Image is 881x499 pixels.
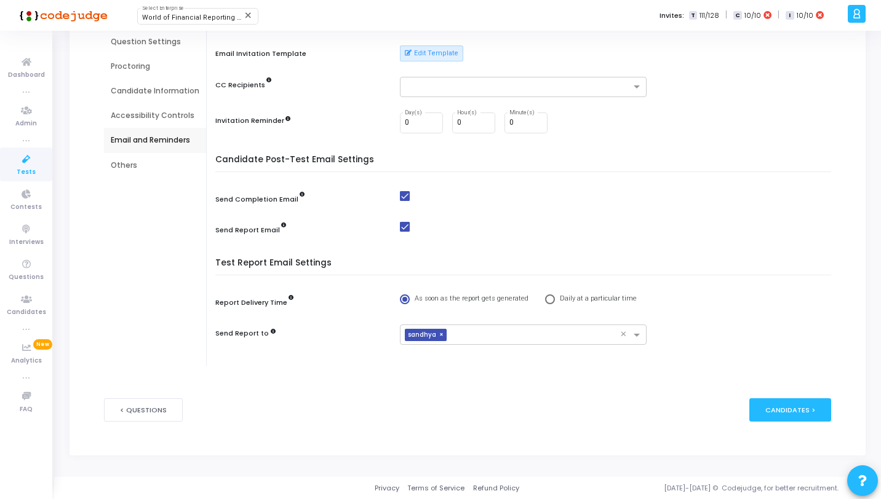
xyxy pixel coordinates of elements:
img: logo [15,3,108,28]
span: T [689,11,697,20]
span: Questions [9,272,44,283]
label: Email Invitation Template [215,49,306,59]
span: × [439,329,447,342]
label: Send Completion Email [215,194,305,205]
span: Candidates [7,307,46,318]
span: Analytics [11,356,42,366]
span: Clear all [620,329,631,341]
span: Contests [10,202,42,213]
a: Terms of Service [407,483,464,493]
div: Email and Reminders [111,135,199,146]
span: 10/10 [744,10,761,21]
button: < Questions [104,398,183,421]
span: 111/128 [700,10,719,21]
label: Invitation Reminder [215,116,290,126]
span: Dashboard [8,70,45,81]
span: I [786,11,794,20]
span: New [33,339,52,350]
div: [DATE]-[DATE] © Codejudge, for better recruitment. [519,483,866,493]
span: Daily at a particular time [555,294,637,304]
div: Accessibility Controls [111,110,199,121]
div: Question Settings [111,36,199,47]
span: C [733,11,741,20]
h5: Test Report Email Settings [215,258,837,275]
label: Send Report to [215,328,276,339]
label: Send Report Email [215,225,286,235]
a: Privacy [375,483,399,493]
a: Refund Policy [473,483,519,493]
h5: Candidate Post-Test Email Settings [215,155,837,172]
span: Admin [15,119,37,129]
span: As soon as the report gets generated [410,294,528,304]
span: FAQ [20,404,33,415]
span: Interviews [9,237,44,248]
span: Tests [17,167,36,178]
label: Invites: [660,10,684,21]
span: 10/10 [797,10,813,21]
div: Others [111,160,199,171]
div: Candidate Information [111,85,199,96]
span: sandhya [405,329,439,342]
span: | [778,9,779,22]
mat-icon: Clear [244,10,253,20]
div: Proctoring [111,61,199,72]
span: World of Financial Reporting (1163) [142,14,257,22]
label: CC Recipients [215,80,271,90]
span: | [725,9,727,22]
div: Candidates > [749,398,831,421]
button: Edit Template [400,45,463,61]
label: Report Delivery Time [215,297,293,308]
